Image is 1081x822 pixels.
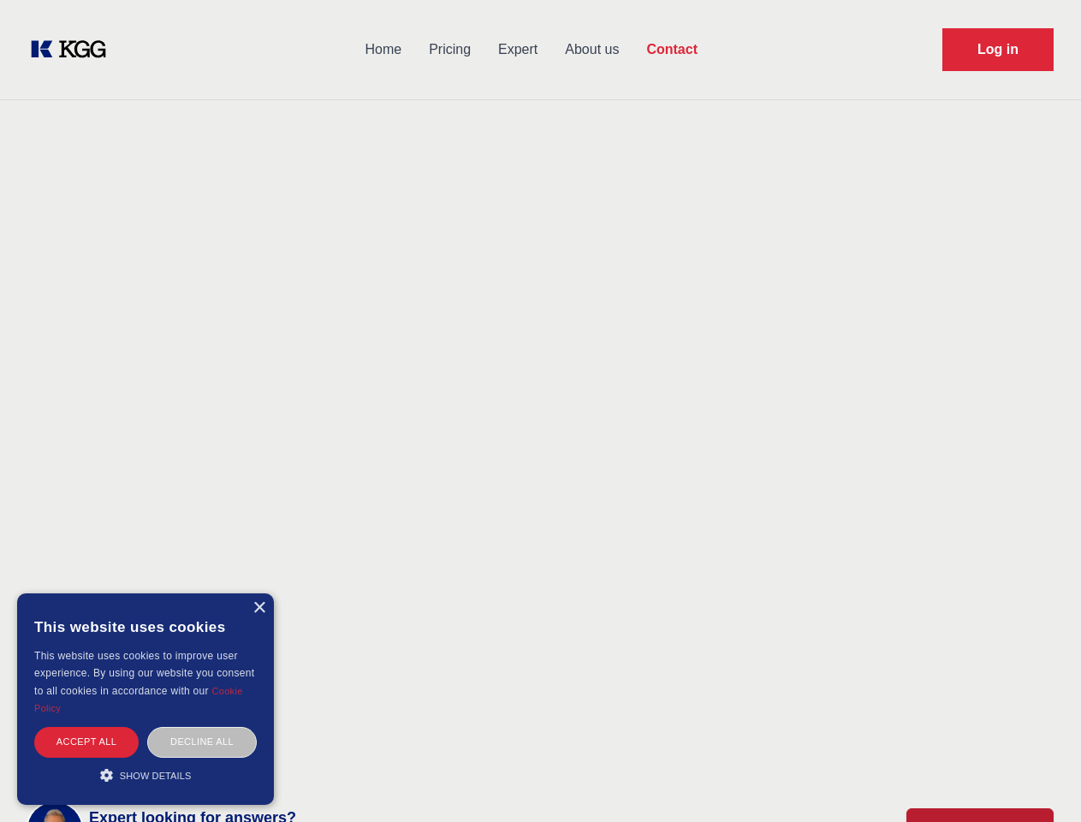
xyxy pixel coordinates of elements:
[27,36,120,63] a: KOL Knowledge Platform: Talk to Key External Experts (KEE)
[147,727,257,757] div: Decline all
[551,27,633,72] a: About us
[415,27,484,72] a: Pricing
[633,27,711,72] a: Contact
[942,28,1054,71] a: Request Demo
[995,740,1081,822] iframe: Chat Widget
[34,606,257,647] div: This website uses cookies
[120,771,192,781] span: Show details
[351,27,415,72] a: Home
[34,686,243,713] a: Cookie Policy
[34,650,254,697] span: This website uses cookies to improve user experience. By using our website you consent to all coo...
[252,602,265,615] div: Close
[34,727,139,757] div: Accept all
[34,766,257,783] div: Show details
[484,27,551,72] a: Expert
